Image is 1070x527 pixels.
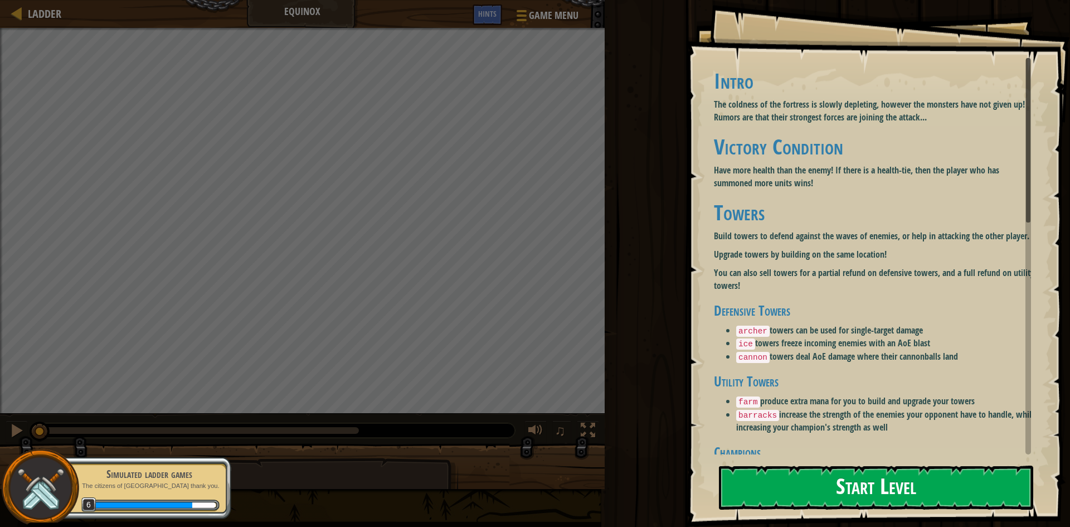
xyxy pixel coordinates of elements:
[714,98,1039,124] p: The coldness of the fortress is slowly depleting, however the monsters have not given up! Rumors ...
[555,422,566,439] span: ♫
[736,397,760,408] code: farm
[714,445,1039,460] h3: Champions
[736,337,1039,350] li: towers freeze incoming enemies with an AoE blast
[478,8,497,19] span: Hints
[714,230,1039,243] p: Build towers to defend against the waves of enemies, or help in attacking the other player.
[714,267,1039,292] p: You can also sell towers for a partial refund on defensive towers, and a full refund on utility t...
[577,420,599,443] button: Toggle fullscreen
[79,482,220,490] p: The citizens of [GEOGRAPHIC_DATA] thank you.
[714,248,1039,261] p: Upgrade towers by building on the same location!
[28,6,61,21] span: Ladder
[719,466,1033,510] button: Start Level
[714,201,1039,224] h1: Towers
[15,463,66,514] img: swords.png
[736,410,779,421] code: barracks
[529,8,578,23] span: Game Menu
[736,339,755,350] code: ice
[736,408,1039,434] li: increase the strength of the enemies your opponent have to handle, while increasing your champion...
[508,4,585,31] button: Game Menu
[736,350,1039,364] li: towers deal AoE damage where their cannonballs land
[22,6,61,21] a: Ladder
[79,466,220,482] div: Simulated ladder games
[524,420,547,443] button: Adjust volume
[714,135,1039,158] h1: Victory Condition
[6,420,28,443] button: Ctrl + P: Pause
[714,374,1039,389] h3: Utility Towers
[714,303,1039,318] h3: Defensive Towers
[714,164,1039,190] p: Have more health than the enemy! If there is a health-tie, then the player who has summoned more ...
[736,352,770,363] code: cannon
[552,420,571,443] button: ♫
[736,324,1039,337] li: towers can be used for single-target damage
[714,69,1039,93] h1: Intro
[736,395,1039,408] li: produce extra mana for you to build and upgrade your towers
[81,497,96,513] span: 6
[736,326,770,337] code: archer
